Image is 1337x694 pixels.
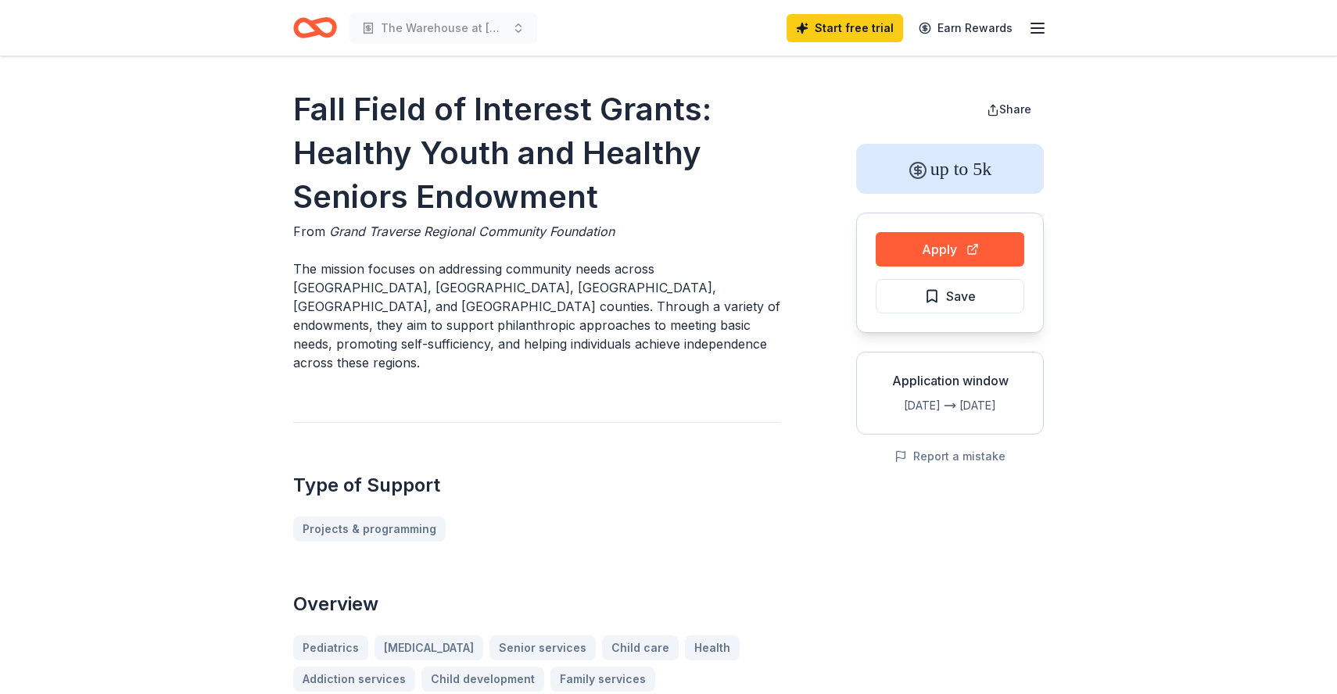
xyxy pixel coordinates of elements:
[293,517,446,542] a: Projects & programming
[869,396,941,415] div: [DATE]
[876,279,1024,313] button: Save
[787,14,903,42] a: Start free trial
[999,102,1031,116] span: Share
[946,286,976,306] span: Save
[909,14,1022,42] a: Earn Rewards
[959,396,1031,415] div: [DATE]
[293,9,337,46] a: Home
[329,224,615,239] span: Grand Traverse Regional Community Foundation
[381,19,506,38] span: The Warehouse at [GEOGRAPHIC_DATA]
[856,144,1044,194] div: up to 5k
[894,447,1005,466] button: Report a mistake
[293,259,781,372] p: The mission focuses on addressing community needs across [GEOGRAPHIC_DATA], [GEOGRAPHIC_DATA], [G...
[293,88,781,219] h1: Fall Field of Interest Grants: Healthy Youth and Healthy Seniors Endowment
[293,592,781,617] h2: Overview
[293,473,781,498] h2: Type of Support
[876,232,1024,267] button: Apply
[349,13,537,44] button: The Warehouse at [GEOGRAPHIC_DATA]
[869,371,1031,390] div: Application window
[974,94,1044,125] button: Share
[293,222,781,241] div: From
